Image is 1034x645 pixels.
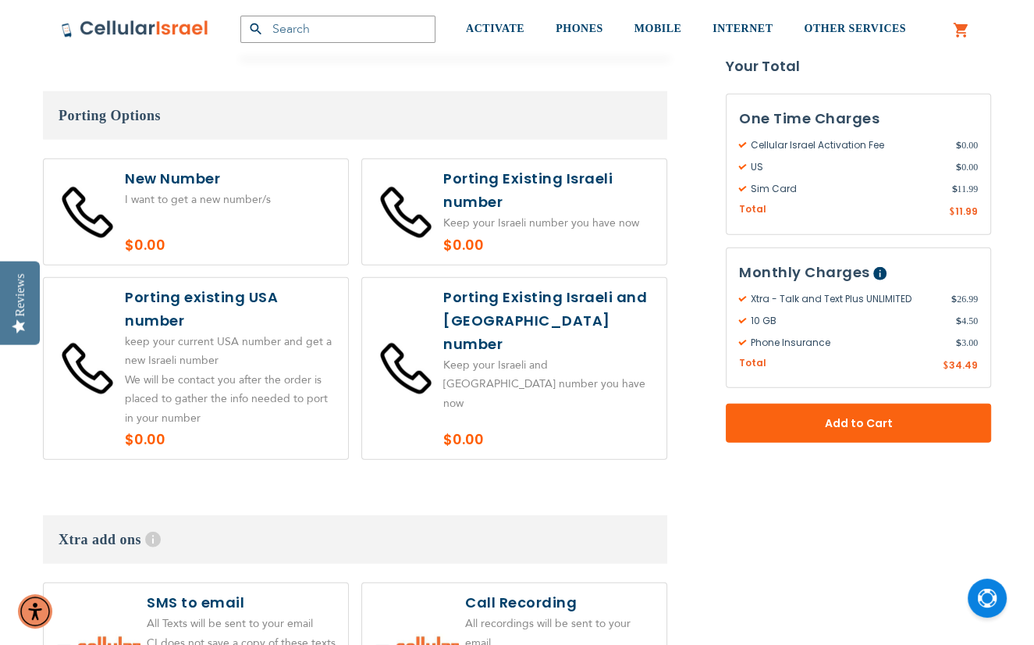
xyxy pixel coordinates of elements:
span: $ [956,314,961,328]
span: $ [943,359,949,373]
span: $ [951,292,957,306]
span: $ [956,160,961,174]
span: 4.50 [956,314,978,328]
span: 0.00 [956,160,978,174]
span: 26.99 [951,292,978,306]
span: 3.00 [956,336,978,350]
span: ACTIVATE [466,23,524,34]
span: Phone Insurance [739,336,956,350]
span: INTERNET [712,23,773,34]
span: Total [739,356,766,371]
span: 11.99 [955,205,978,218]
span: 0.00 [956,138,978,152]
span: $ [949,205,955,219]
span: Monthly Charges [739,262,870,282]
span: Xtra add ons [59,532,141,547]
span: 11.99 [951,182,978,196]
button: Add to Cart [726,404,991,443]
span: Xtra - Talk and Text Plus UNLIMITED [739,292,951,306]
span: US [739,160,956,174]
div: Reviews [13,273,27,316]
span: Porting Options [59,108,161,123]
span: $ [951,182,957,196]
input: Search [240,16,435,43]
span: 34.49 [949,358,978,372]
span: $ [956,138,961,152]
span: MOBILE [634,23,682,34]
span: Cellular Israel Activation Fee [739,138,956,152]
span: 10 GB [739,314,956,328]
span: Help [145,532,161,547]
img: Cellular Israel Logo [61,20,209,38]
span: Add to Cart [777,415,940,432]
span: Help [873,267,887,280]
span: Total [739,202,766,217]
span: PHONES [556,23,603,34]
span: OTHER SERVICES [804,23,906,34]
div: Accessibility Menu [18,594,52,629]
span: Sim Card [739,182,951,196]
span: $ [956,336,961,350]
strong: Your Total [726,55,991,78]
h3: One Time Charges [739,107,978,130]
